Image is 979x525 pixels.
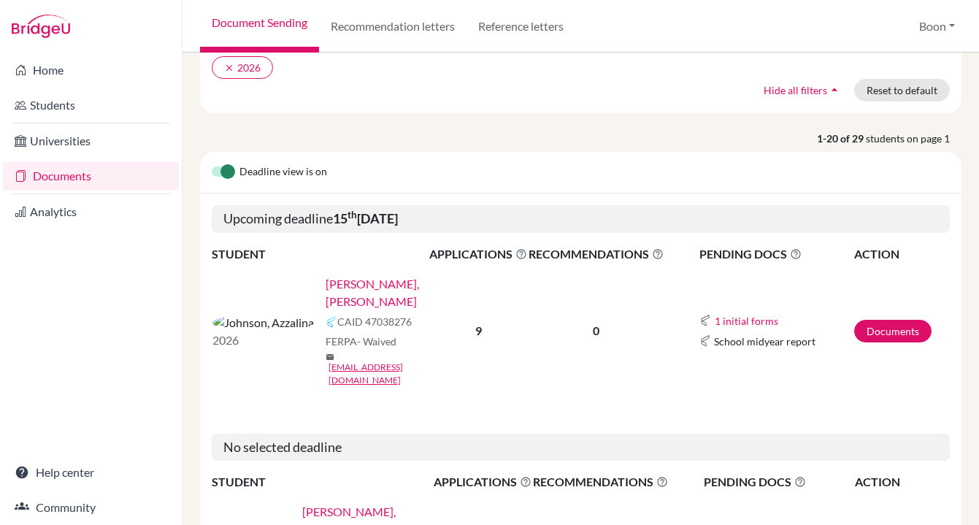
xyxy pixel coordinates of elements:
[326,275,439,310] a: [PERSON_NAME], [PERSON_NAME]
[212,56,273,79] button: clear2026
[699,315,711,326] img: Common App logo
[329,361,439,387] a: [EMAIL_ADDRESS][DOMAIN_NAME]
[357,335,396,348] span: - Waived
[529,245,664,263] span: RECOMMENDATIONS
[529,322,664,340] p: 0
[3,493,179,522] a: Community
[3,91,179,120] a: Students
[854,79,950,101] button: Reset to default
[212,472,433,491] th: STUDENT
[3,161,179,191] a: Documents
[212,245,429,264] th: STUDENT
[3,126,179,156] a: Universities
[913,12,961,40] button: Boon
[429,245,527,263] span: APPLICATIONS
[326,316,337,328] img: Common App logo
[751,79,854,101] button: Hide all filtersarrow_drop_up
[853,245,950,264] th: ACTION
[337,314,412,329] span: CAID 47038276
[12,15,70,38] img: Bridge-U
[704,473,854,491] span: PENDING DOCS
[533,473,668,491] span: RECOMMENDATIONS
[714,334,815,349] span: School midyear report
[326,353,334,361] span: mail
[827,83,842,97] i: arrow_drop_up
[434,473,531,491] span: APPLICATIONS
[866,131,961,146] span: students on page 1
[764,84,827,96] span: Hide all filters
[3,458,179,487] a: Help center
[212,314,314,332] img: Johnson, Azzalina
[212,332,314,349] p: 2026
[714,313,779,329] button: 1 initial forms
[3,55,179,85] a: Home
[333,210,398,226] b: 15 [DATE]
[326,334,396,349] span: FERPA
[699,245,853,263] span: PENDING DOCS
[348,209,357,221] sup: th
[817,131,866,146] strong: 1-20 of 29
[854,320,932,342] a: Documents
[3,197,179,226] a: Analytics
[854,472,950,491] th: ACTION
[699,335,711,347] img: Common App logo
[475,323,482,337] b: 9
[212,434,950,461] h5: No selected deadline
[212,205,950,233] h5: Upcoming deadline
[239,164,327,181] span: Deadline view is on
[224,63,234,73] i: clear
